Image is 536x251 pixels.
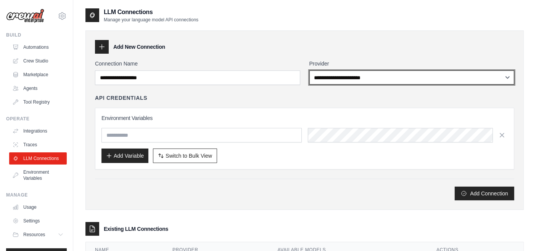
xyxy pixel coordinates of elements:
a: Settings [9,215,67,227]
span: Switch to Bulk View [166,152,212,160]
label: Provider [309,60,515,67]
a: Tool Registry [9,96,67,108]
a: Environment Variables [9,166,67,184]
a: Agents [9,82,67,94]
h3: Existing LLM Connections [104,225,168,233]
h3: Add New Connection [113,43,165,51]
div: Manage [6,192,67,198]
a: Automations [9,41,67,53]
a: LLM Connections [9,152,67,165]
button: Add Connection [455,187,514,200]
a: Usage [9,201,67,213]
button: Add Variable [101,149,148,163]
button: Resources [9,229,67,241]
h2: LLM Connections [104,8,198,17]
p: Manage your language model API connections [104,17,198,23]
a: Integrations [9,125,67,137]
a: Marketplace [9,69,67,81]
a: Crew Studio [9,55,67,67]
img: Logo [6,9,44,23]
h3: Environment Variables [101,114,508,122]
button: Switch to Bulk View [153,149,217,163]
a: Traces [9,139,67,151]
span: Resources [23,232,45,238]
div: Operate [6,116,67,122]
label: Connection Name [95,60,300,67]
div: Build [6,32,67,38]
h4: API Credentials [95,94,147,102]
